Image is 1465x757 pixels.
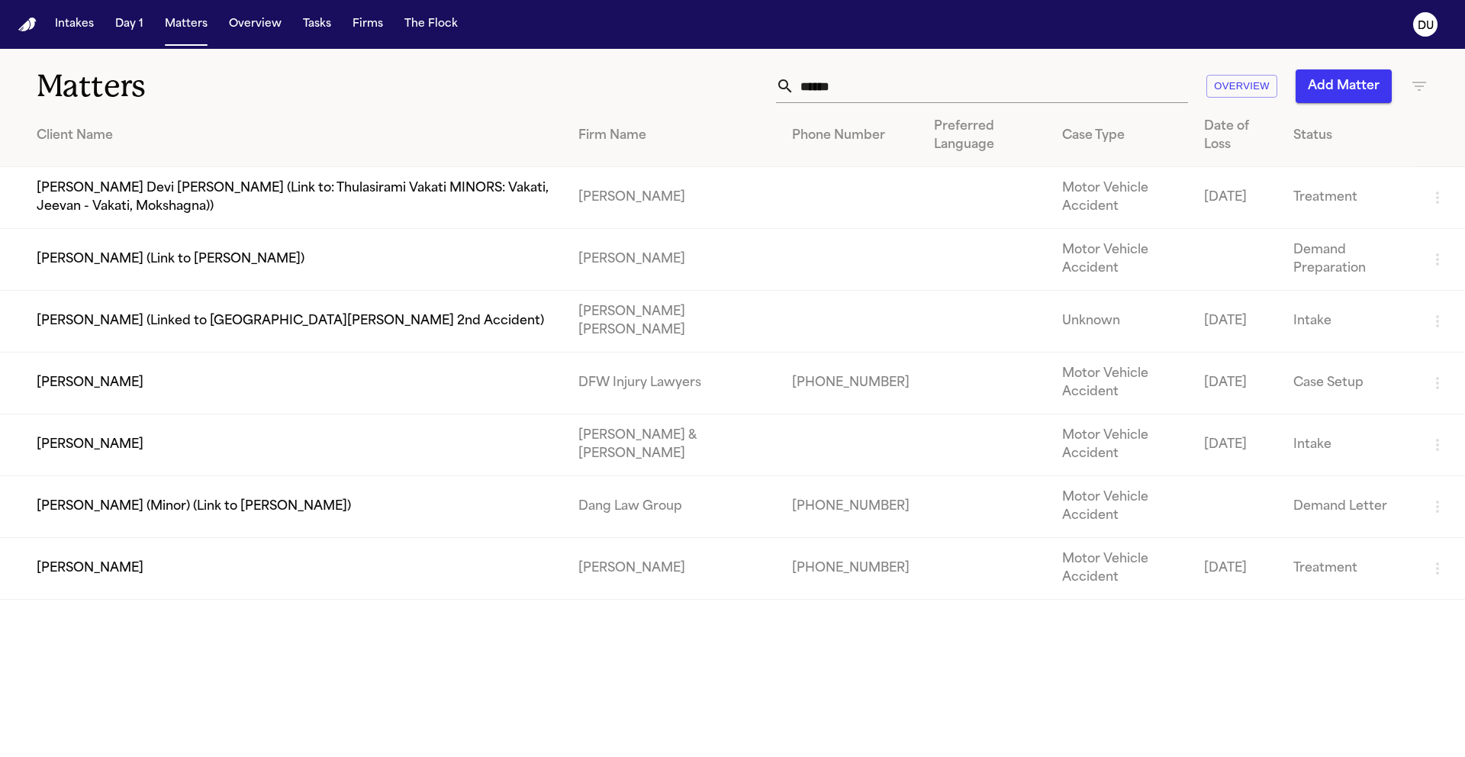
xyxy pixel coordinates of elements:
td: [DATE] [1192,167,1281,229]
div: Date of Loss [1204,118,1269,154]
td: [PHONE_NUMBER] [780,538,922,600]
td: [PHONE_NUMBER] [780,476,922,538]
td: [PERSON_NAME] & [PERSON_NAME] [566,414,780,476]
td: Case Setup [1281,353,1416,414]
button: Matters [159,11,214,38]
button: Add Matter [1296,69,1392,103]
td: Motor Vehicle Accident [1050,229,1193,291]
td: Demand Preparation [1281,229,1416,291]
td: [DATE] [1192,353,1281,414]
td: [PERSON_NAME] [566,167,780,229]
button: Tasks [297,11,337,38]
td: Dang Law Group [566,476,780,538]
div: Phone Number [792,127,910,145]
button: Intakes [49,11,100,38]
td: Motor Vehicle Accident [1050,167,1193,229]
a: Home [18,18,37,32]
td: [PERSON_NAME] [PERSON_NAME] [566,291,780,353]
td: Unknown [1050,291,1193,353]
div: Client Name [37,127,554,145]
td: Motor Vehicle Accident [1050,353,1193,414]
td: Motor Vehicle Accident [1050,476,1193,538]
td: Motor Vehicle Accident [1050,414,1193,476]
td: [DATE] [1192,538,1281,600]
button: Firms [346,11,389,38]
td: [PERSON_NAME] [566,229,780,291]
button: Day 1 [109,11,150,38]
div: Firm Name [578,127,768,145]
div: Preferred Language [934,118,1038,154]
button: Overview [1206,75,1277,98]
td: Demand Letter [1281,476,1416,538]
td: Treatment [1281,167,1416,229]
button: The Flock [398,11,464,38]
td: DFW Injury Lawyers [566,353,780,414]
td: Intake [1281,291,1416,353]
img: Finch Logo [18,18,37,32]
button: Overview [223,11,288,38]
td: [PERSON_NAME] [566,538,780,600]
div: Status [1293,127,1404,145]
td: [PHONE_NUMBER] [780,353,922,414]
div: Case Type [1062,127,1180,145]
td: [DATE] [1192,414,1281,476]
td: Motor Vehicle Accident [1050,538,1193,600]
td: Treatment [1281,538,1416,600]
td: [DATE] [1192,291,1281,353]
h1: Matters [37,67,442,105]
td: Intake [1281,414,1416,476]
